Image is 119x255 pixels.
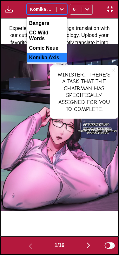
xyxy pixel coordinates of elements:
[77,126,119,136] p: Bring back the political donations... be careful to keep your movements discreet.
[27,53,67,62] div: Komika Axis
[1,44,118,211] img: Manga Panel
[27,28,67,43] div: CC Wild Words
[105,243,115,249] input: Show original
[83,123,89,128] p: Tch.
[83,121,111,128] p: The reception, a total of thirty-six people.
[27,243,34,250] img: Previous page
[85,242,92,249] img: Next page
[27,18,67,28] div: Bangers
[55,243,64,249] span: 1 / 16
[27,43,67,53] div: Comic Neue
[109,65,119,75] button: close-tooltip
[50,65,119,119] div: Minister... there's a task that the chairman has specifically assigned for you to complete.
[5,5,13,13] img: Download translated images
